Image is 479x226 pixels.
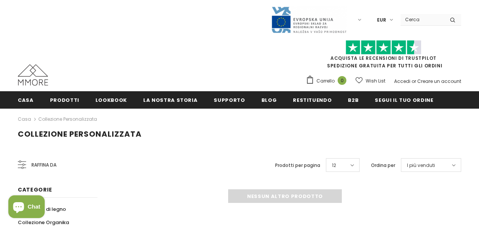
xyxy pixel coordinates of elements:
a: Accedi [394,78,410,84]
span: Prodotti [50,97,79,104]
span: 0 [338,76,346,85]
a: Blog [261,91,277,108]
a: Restituendo [293,91,332,108]
a: Prodotti [50,91,79,108]
span: Wish List [366,77,385,85]
img: Casi MMORE [18,64,48,86]
a: La nostra storia [143,91,197,108]
a: Casa [18,115,31,124]
span: Casa [18,97,34,104]
span: Lookbook [95,97,127,104]
a: supporto [214,91,245,108]
a: B2B [348,91,358,108]
img: Javni Razpis [271,6,347,34]
a: Lookbook [95,91,127,108]
span: Blog [261,97,277,104]
a: Wish List [355,74,385,87]
span: Collezione Organika [18,219,69,226]
span: EUR [377,16,386,24]
a: Carrello 0 [306,75,350,87]
span: Collezione personalizzata [18,129,142,139]
a: Creare un account [417,78,461,84]
span: La nostra storia [143,97,197,104]
inbox-online-store-chat: Shopify online store chat [6,195,47,220]
img: Fidati di Pilot Stars [346,40,421,55]
a: Acquista le recensioni di TrustPilot [330,55,437,61]
span: Segui il tuo ordine [375,97,433,104]
a: Javni Razpis [271,16,347,23]
span: B2B [348,97,358,104]
a: Casa [18,91,34,108]
span: SPEDIZIONE GRATUITA PER TUTTI GLI ORDINI [306,44,461,69]
span: supporto [214,97,245,104]
label: Prodotti per pagina [275,162,320,169]
span: Carrello [316,77,335,85]
span: I più venduti [407,162,435,169]
a: Collezione personalizzata [38,116,97,122]
span: Categorie [18,186,52,193]
span: 12 [332,162,336,169]
span: Restituendo [293,97,332,104]
span: or [412,78,416,84]
label: Ordina per [371,162,395,169]
span: Raffina da [31,161,56,169]
input: Search Site [401,14,444,25]
a: Segui il tuo ordine [375,91,433,108]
